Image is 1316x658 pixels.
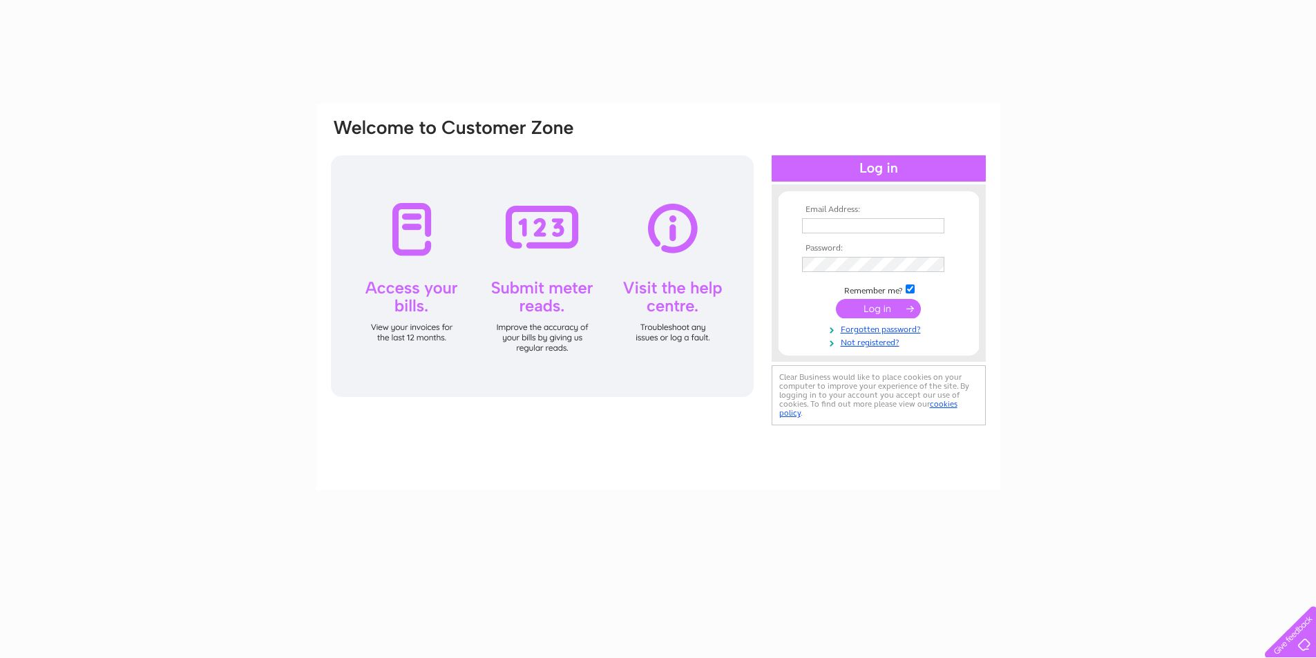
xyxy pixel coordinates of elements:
[836,299,921,318] input: Submit
[799,244,959,253] th: Password:
[772,365,986,425] div: Clear Business would like to place cookies on your computer to improve your experience of the sit...
[799,205,959,215] th: Email Address:
[802,335,959,348] a: Not registered?
[779,399,957,418] a: cookies policy
[799,282,959,296] td: Remember me?
[802,322,959,335] a: Forgotten password?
